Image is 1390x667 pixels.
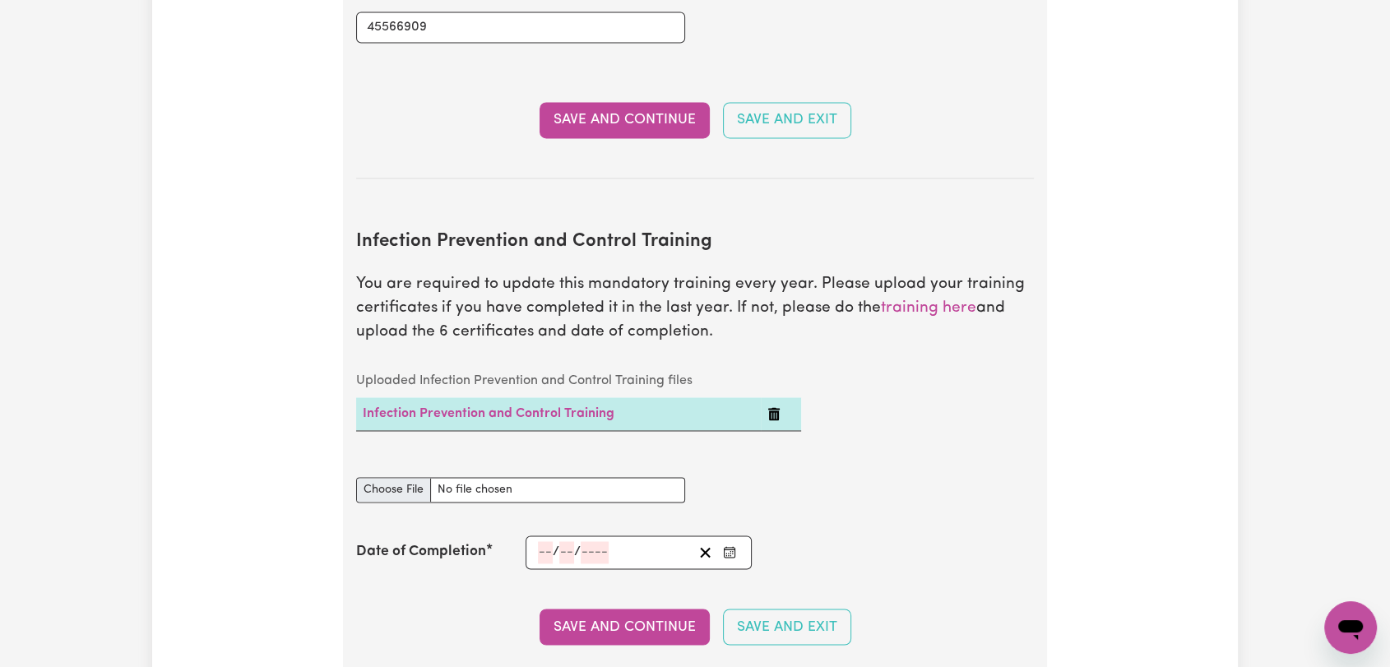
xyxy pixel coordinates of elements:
[1324,601,1377,654] iframe: Button to launch messaging window
[356,273,1034,344] p: You are required to update this mandatory training every year. Please upload your training certif...
[723,102,851,138] button: Save and Exit
[581,541,609,563] input: ----
[693,541,718,563] button: Clear date
[718,541,741,563] button: Enter the Date of Completion of your Infection Prevention and Control Training
[574,544,581,559] span: /
[356,231,1034,253] h2: Infection Prevention and Control Training
[553,544,559,559] span: /
[559,541,574,563] input: --
[356,541,486,563] label: Date of Completion
[356,364,801,397] caption: Uploaded Infection Prevention and Control Training files
[881,300,976,316] a: training here
[723,609,851,645] button: Save and Exit
[540,609,710,645] button: Save and Continue
[363,407,614,420] a: Infection Prevention and Control Training
[767,404,781,424] button: Delete Infection Prevention and Control Training
[540,102,710,138] button: Save and Continue
[538,541,553,563] input: --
